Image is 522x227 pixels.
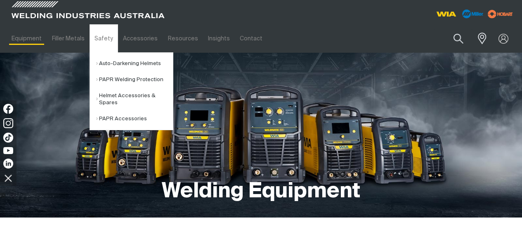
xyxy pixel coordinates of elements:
[7,24,388,53] nav: Main
[235,24,267,53] a: Contact
[3,104,13,114] img: Facebook
[118,24,163,53] a: Accessories
[3,147,13,154] img: YouTube
[96,72,173,88] a: PAPR Welding Protection
[3,118,13,128] img: Instagram
[434,29,472,48] input: Product name or item number...
[3,159,13,168] img: LinkedIn
[162,178,360,205] h1: Welding Equipment
[203,24,235,53] a: Insights
[1,171,15,185] img: hide socials
[96,88,173,111] a: Helmet Accessories & Spares
[485,8,515,20] img: miller
[7,24,47,53] a: Equipment
[96,56,173,72] a: Auto-Darkening Helmets
[90,52,173,130] ul: Safety Submenu
[3,133,13,143] img: TikTok
[90,24,118,53] a: Safety
[47,24,89,53] a: Filler Metals
[444,29,472,48] button: Search products
[163,24,203,53] a: Resources
[96,111,173,127] a: PAPR Accessories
